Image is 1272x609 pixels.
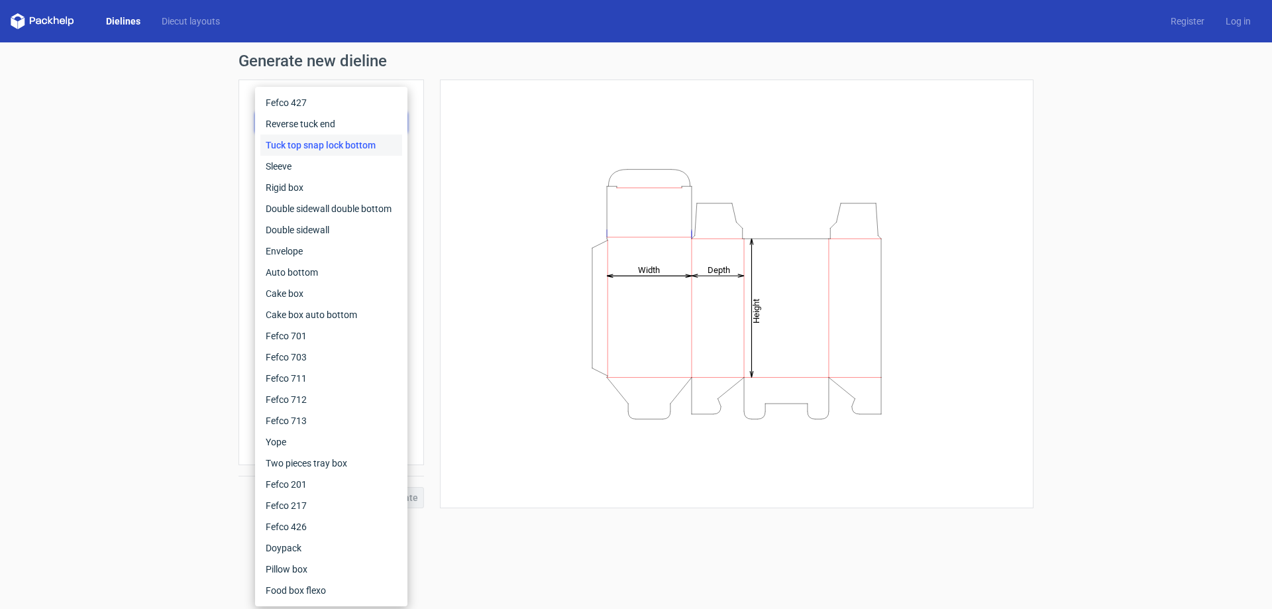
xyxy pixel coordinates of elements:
[260,135,402,156] div: Tuck top snap lock bottom
[260,156,402,177] div: Sleeve
[260,92,402,113] div: Fefco 427
[1215,15,1261,28] a: Log in
[260,177,402,198] div: Rigid box
[260,453,402,474] div: Two pieces tray box
[638,264,660,274] tspan: Width
[95,15,151,28] a: Dielines
[260,580,402,601] div: Food box flexo
[260,474,402,495] div: Fefco 201
[260,516,402,537] div: Fefco 426
[260,495,402,516] div: Fefco 217
[260,283,402,304] div: Cake box
[238,53,1033,69] h1: Generate new dieline
[260,113,402,135] div: Reverse tuck end
[1160,15,1215,28] a: Register
[260,559,402,580] div: Pillow box
[260,410,402,431] div: Fefco 713
[260,368,402,389] div: Fefco 711
[260,431,402,453] div: Yope
[260,347,402,368] div: Fefco 703
[260,219,402,241] div: Double sidewall
[260,389,402,410] div: Fefco 712
[751,298,761,323] tspan: Height
[708,264,730,274] tspan: Depth
[260,198,402,219] div: Double sidewall double bottom
[151,15,231,28] a: Diecut layouts
[260,537,402,559] div: Doypack
[260,241,402,262] div: Envelope
[260,325,402,347] div: Fefco 701
[260,262,402,283] div: Auto bottom
[260,304,402,325] div: Cake box auto bottom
